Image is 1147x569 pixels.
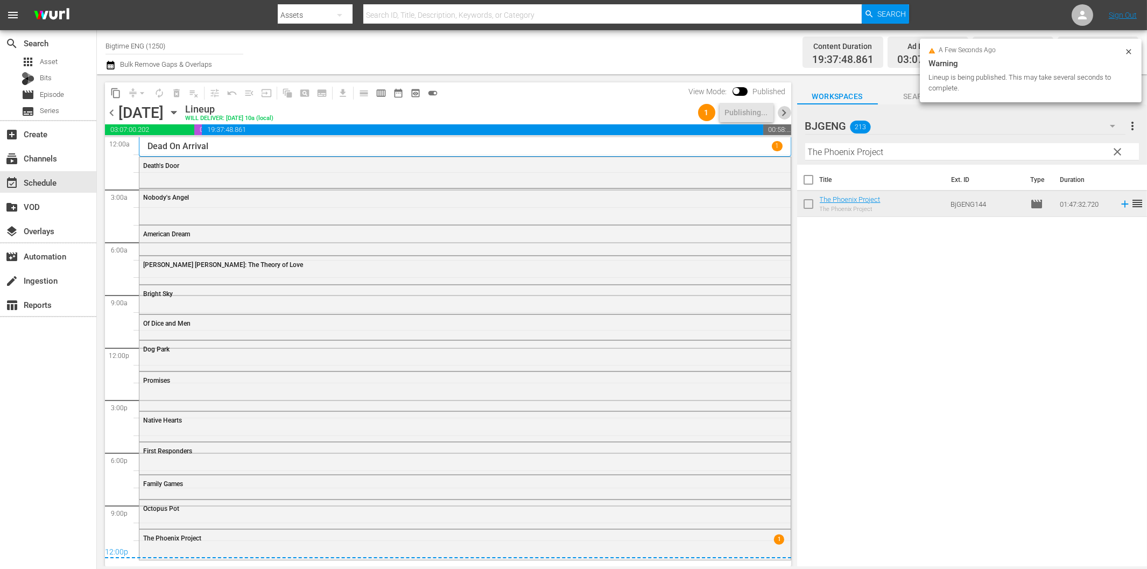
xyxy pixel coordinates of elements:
span: chevron_right [778,106,791,120]
span: Dog Park [143,346,170,353]
span: 03:07:00.202 [105,124,194,135]
span: clear [1111,145,1124,158]
div: WILL DELIVER: [DATE] 10a (local) [185,115,273,122]
svg: Add to Schedule [1119,198,1131,210]
span: Nobody's Angel [143,194,189,201]
span: Channels [5,152,18,165]
th: Ext. ID [945,165,1023,195]
span: event_available [5,177,18,189]
span: Workspaces [797,90,878,103]
span: Octopus Pot [143,505,179,512]
div: The Phoenix Project [820,206,881,213]
div: 12:00p [105,547,791,558]
span: 00:16:28.036 [194,124,202,135]
span: Family Games [143,480,183,488]
span: Episode [1030,198,1043,210]
span: 00:58:42.901 [763,124,791,135]
span: Published [748,87,791,96]
span: [PERSON_NAME] [PERSON_NAME]: The Theory of Love [143,261,303,269]
span: preview_outlined [410,88,421,99]
p: 1 [775,142,779,150]
span: Search [5,37,18,50]
span: 19:37:48.861 [202,124,763,135]
span: Fill episodes with ad slates [241,85,258,102]
span: menu [6,9,19,22]
span: content_copy [110,88,121,99]
span: Of Dice and Men [143,320,191,327]
span: Episode [40,89,64,100]
span: Series [22,105,34,118]
span: Death's Door [143,162,179,170]
p: Dead On Arrival [147,141,208,151]
th: Type [1024,165,1053,195]
div: Warning [928,57,1133,70]
span: Ingestion [5,275,18,287]
div: BJGENG [805,111,1125,141]
span: Promises [143,377,170,384]
span: 1 [773,534,784,544]
span: Search [877,4,906,24]
span: 03:07:00.202 [897,54,959,66]
td: BjGENG144 [946,191,1026,217]
div: Publishing... [725,103,768,122]
span: more_vert [1126,120,1139,132]
span: Month Calendar View [390,85,407,102]
span: table_chart [5,299,18,312]
th: Title [820,165,945,195]
img: ans4CAIJ8jUAAAAAAAAAAAAAAAAAAAAAAAAgQb4GAAAAAAAAAAAAAAAAAAAAAAAAJMjXAAAAAAAAAAAAAAAAAAAAAAAAgAT5G... [26,3,78,28]
span: calendar_view_week_outlined [376,88,386,99]
span: Bright Sky [143,290,173,298]
span: Asset [22,55,34,68]
span: American Dream [143,230,190,238]
span: Update Metadata from Key Asset [258,85,275,102]
span: date_range_outlined [393,88,404,99]
span: 19:37:48.861 [812,54,874,66]
span: Toggle to switch from Published to Draft view. [733,87,740,95]
span: View Backup [407,85,424,102]
a: Sign Out [1109,11,1137,19]
th: Duration [1053,165,1118,195]
div: Content Duration [812,39,874,54]
span: Search [878,90,959,103]
div: Lineup is being published. This may take several seconds to complete. [928,72,1122,94]
td: 01:47:32.720 [1055,191,1115,217]
div: Lineup [185,103,273,115]
div: [DATE] [118,104,164,122]
button: Search [862,4,909,24]
div: Ad Duration [897,39,959,54]
span: Bits [40,73,52,83]
span: Asset [40,57,58,67]
span: layers [5,225,18,238]
span: Episode [22,88,34,101]
span: The Phoenix Project [143,535,201,542]
span: add_box [5,128,18,141]
button: clear [1108,143,1125,160]
span: First Responders [143,447,192,455]
span: View Mode: [684,87,733,96]
span: chevron_left [105,106,118,120]
a: The Phoenix Project [820,195,881,203]
span: Bulk Remove Gaps & Overlaps [118,60,212,68]
div: Bits [22,72,34,85]
span: a few seconds ago [939,46,996,55]
span: movie_filter [5,250,18,263]
button: more_vert [1126,113,1139,139]
span: toggle_on [427,88,438,99]
span: 1 [698,108,715,117]
span: Native Hearts [143,417,182,424]
span: create_new_folder [5,201,18,214]
span: reorder [1131,197,1144,210]
span: Series [40,106,59,116]
button: Publishing... [720,103,773,122]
